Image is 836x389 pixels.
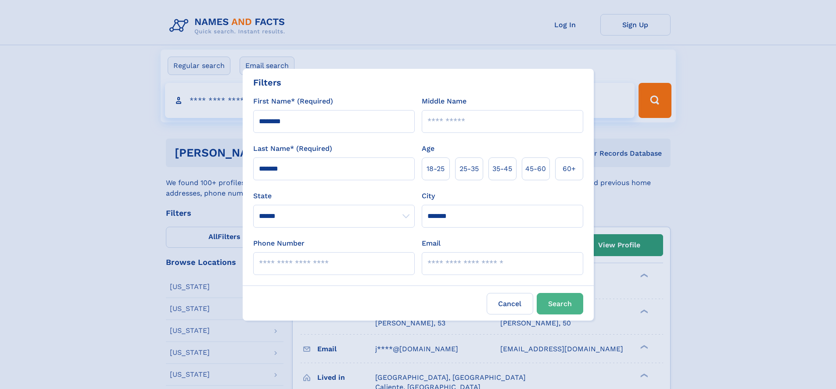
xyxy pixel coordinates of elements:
span: 35‑45 [492,164,512,174]
label: State [253,191,415,201]
label: First Name* (Required) [253,96,333,107]
button: Search [537,293,583,314]
label: Cancel [487,293,533,314]
span: 60+ [563,164,576,174]
label: Phone Number [253,238,305,249]
label: Email [422,238,441,249]
span: 25‑35 [459,164,479,174]
label: Last Name* (Required) [253,143,332,154]
span: 45‑60 [525,164,546,174]
label: City [422,191,435,201]
label: Age [422,143,434,154]
div: Filters [253,76,281,89]
label: Middle Name [422,96,466,107]
span: 18‑25 [427,164,445,174]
